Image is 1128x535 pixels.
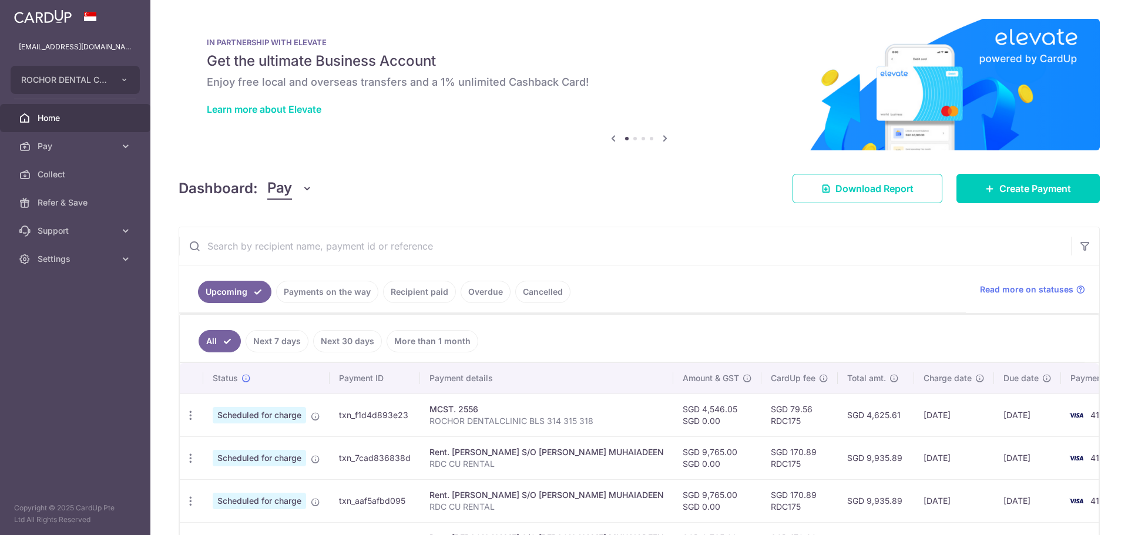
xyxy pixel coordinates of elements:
[956,174,1100,203] a: Create Payment
[267,177,292,200] span: Pay
[179,227,1071,265] input: Search by recipient name, payment id or reference
[420,363,673,393] th: Payment details
[38,253,115,265] span: Settings
[330,393,420,436] td: txn_f1d4d893e23
[207,52,1072,70] h5: Get the ultimate Business Account
[761,436,838,479] td: SGD 170.89 RDC175
[838,479,914,522] td: SGD 9,935.89
[835,181,914,196] span: Download Report
[246,330,308,352] a: Next 7 days
[1003,372,1039,384] span: Due date
[914,436,994,479] td: [DATE]
[330,479,420,522] td: txn_aaf5afbd095
[999,181,1071,196] span: Create Payment
[14,9,72,23] img: CardUp
[673,436,761,479] td: SGD 9,765.00 SGD 0.00
[213,450,306,466] span: Scheduled for charge
[761,479,838,522] td: SGD 170.89 RDC175
[11,66,140,94] button: ROCHOR DENTAL CLINIC PTE. LTD.
[38,197,115,208] span: Refer & Save
[429,489,664,501] div: Rent. [PERSON_NAME] S/O [PERSON_NAME] MUHAIADEEN
[38,140,115,152] span: Pay
[429,501,664,513] p: RDC CU RENTAL
[1065,494,1088,508] img: Bank Card
[994,479,1061,522] td: [DATE]
[21,74,108,86] span: ROCHOR DENTAL CLINIC PTE. LTD.
[179,178,258,199] h4: Dashboard:
[1090,496,1109,506] span: 4176
[207,38,1072,47] p: IN PARTNERSHIP WITH ELEVATE
[38,169,115,180] span: Collect
[267,177,313,200] button: Pay
[1090,410,1109,420] span: 4176
[429,403,664,415] div: MCST. 2556
[387,330,478,352] a: More than 1 month
[330,436,420,479] td: txn_7cad836838d
[771,372,815,384] span: CardUp fee
[199,330,241,352] a: All
[515,281,570,303] a: Cancelled
[330,363,420,393] th: Payment ID
[198,281,271,303] a: Upcoming
[838,393,914,436] td: SGD 4,625.61
[213,372,238,384] span: Status
[213,493,306,509] span: Scheduled for charge
[313,330,382,352] a: Next 30 days
[383,281,456,303] a: Recipient paid
[19,41,132,53] p: [EMAIL_ADDRESS][DOMAIN_NAME]
[429,458,664,470] p: RDC CU RENTAL
[1065,408,1088,422] img: Bank Card
[994,436,1061,479] td: [DATE]
[793,174,942,203] a: Download Report
[673,393,761,436] td: SGD 4,546.05 SGD 0.00
[924,372,972,384] span: Charge date
[838,436,914,479] td: SGD 9,935.89
[429,446,664,458] div: Rent. [PERSON_NAME] S/O [PERSON_NAME] MUHAIADEEN
[994,393,1061,436] td: [DATE]
[429,415,664,427] p: ROCHOR DENTALCLINIC BLS 314 315 318
[38,225,115,237] span: Support
[1090,453,1109,463] span: 4176
[461,281,511,303] a: Overdue
[38,112,115,124] span: Home
[207,103,321,115] a: Learn more about Elevate
[914,393,994,436] td: [DATE]
[683,372,739,384] span: Amount & GST
[207,75,1072,89] h6: Enjoy free local and overseas transfers and a 1% unlimited Cashback Card!
[1065,451,1088,465] img: Bank Card
[179,19,1100,150] img: Renovation banner
[980,284,1085,295] a: Read more on statuses
[914,479,994,522] td: [DATE]
[847,372,886,384] span: Total amt.
[276,281,378,303] a: Payments on the way
[673,479,761,522] td: SGD 9,765.00 SGD 0.00
[213,407,306,423] span: Scheduled for charge
[980,284,1073,295] span: Read more on statuses
[761,393,838,436] td: SGD 79.56 RDC175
